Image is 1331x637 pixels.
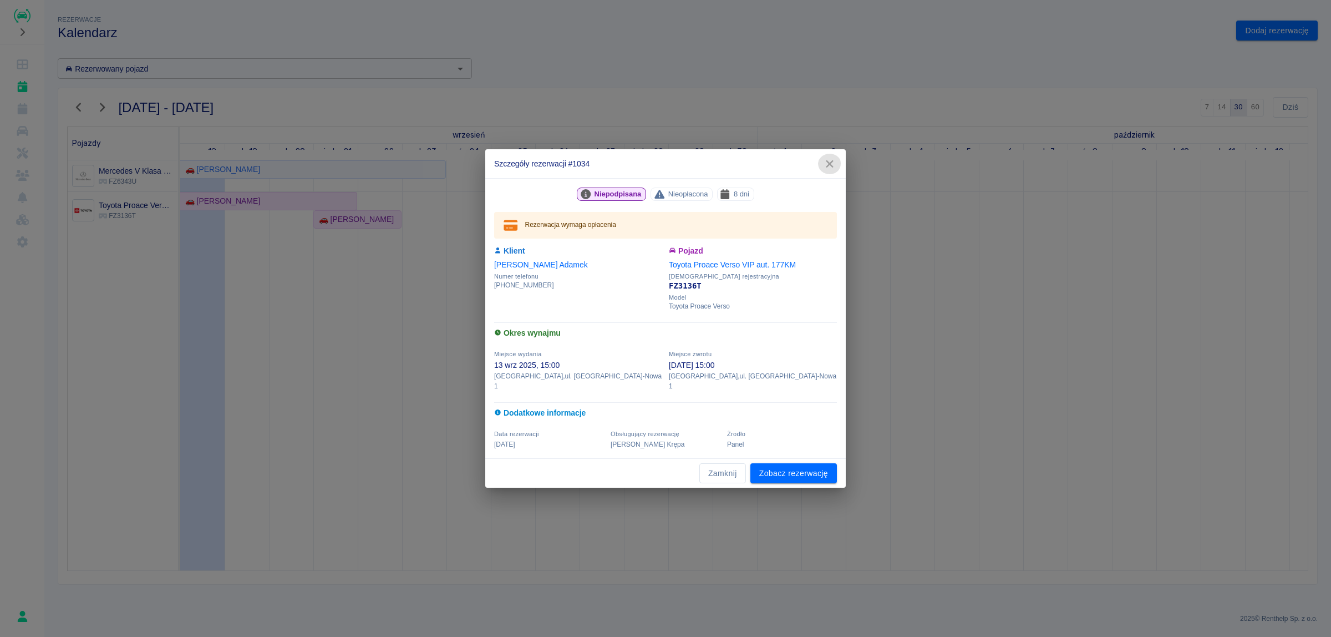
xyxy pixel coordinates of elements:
[494,407,837,419] h6: Dodatkowe informacje
[750,463,837,484] a: Zobacz rezerwację
[494,371,662,391] p: [GEOGRAPHIC_DATA] , ul. [GEOGRAPHIC_DATA]-Nowa 1
[699,463,746,484] button: Zamknij
[494,273,662,280] span: Numer telefonu
[494,439,604,449] p: [DATE]
[669,351,712,357] span: Miejsce zwrotu
[669,273,837,280] span: [DEMOGRAPHIC_DATA] rejestracyjna
[494,431,539,437] span: Data rezerwacji
[590,188,646,200] span: Niepodpisana
[669,280,837,292] p: FZ3136T
[494,360,662,371] p: 13 wrz 2025, 15:00
[664,188,713,200] span: Nieopłacona
[669,301,837,311] p: Toyota Proace Verso
[494,245,662,257] h6: Klient
[727,431,745,437] span: Żrodło
[494,260,588,269] a: [PERSON_NAME] Adamek
[494,351,542,357] span: Miejsce wydania
[729,188,754,200] span: 8 dni
[669,294,837,301] span: Model
[494,280,662,290] p: [PHONE_NUMBER]
[727,439,837,449] p: Panel
[611,439,720,449] p: [PERSON_NAME] Krępa
[485,149,846,178] h2: Szczegóły rezerwacji #1034
[525,215,616,235] div: Rezerwacja wymaga opłacenia
[611,431,679,437] span: Obsługujący rezerwację
[669,245,837,257] h6: Pojazd
[669,360,837,371] p: [DATE] 15:00
[494,327,837,339] h6: Okres wynajmu
[669,371,837,391] p: [GEOGRAPHIC_DATA] , ul. [GEOGRAPHIC_DATA]-Nowa 1
[669,260,796,269] a: Toyota Proace Verso VIP aut. 177KM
